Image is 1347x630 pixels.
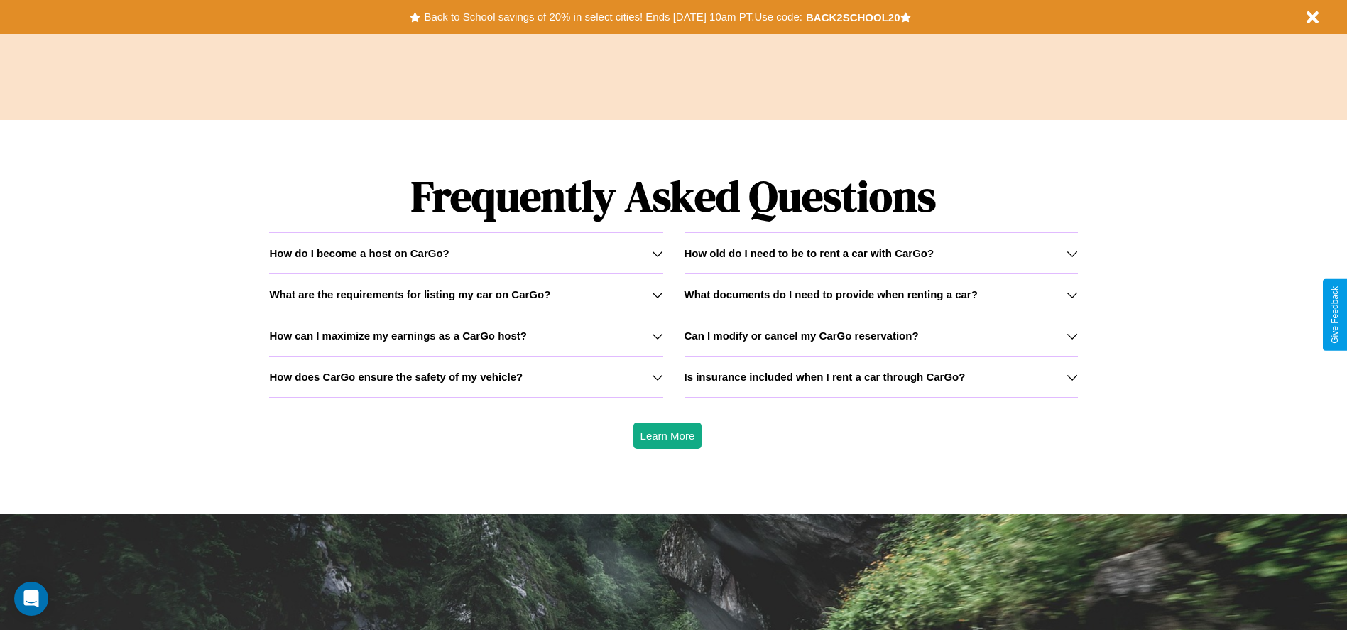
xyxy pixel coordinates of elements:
[269,330,527,342] h3: How can I maximize my earnings as a CarGo host?
[685,247,934,259] h3: How old do I need to be to rent a car with CarGo?
[420,7,805,27] button: Back to School savings of 20% in select cities! Ends [DATE] 10am PT.Use code:
[633,423,702,449] button: Learn More
[685,371,966,383] h3: Is insurance included when I rent a car through CarGo?
[1330,286,1340,344] div: Give Feedback
[806,11,900,23] b: BACK2SCHOOL20
[685,330,919,342] h3: Can I modify or cancel my CarGo reservation?
[269,371,523,383] h3: How does CarGo ensure the safety of my vehicle?
[269,160,1077,232] h1: Frequently Asked Questions
[14,582,48,616] div: Open Intercom Messenger
[685,288,978,300] h3: What documents do I need to provide when renting a car?
[269,247,449,259] h3: How do I become a host on CarGo?
[269,288,550,300] h3: What are the requirements for listing my car on CarGo?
